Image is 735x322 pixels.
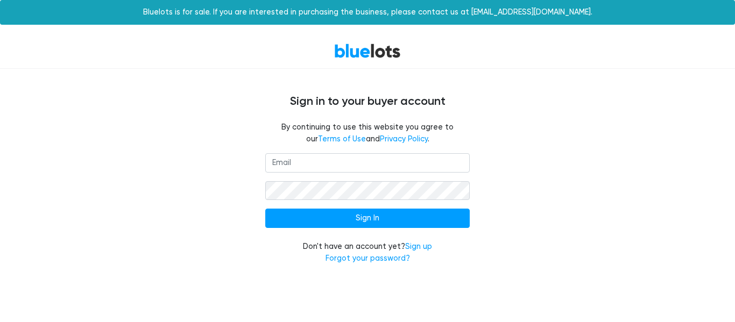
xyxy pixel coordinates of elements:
a: Terms of Use [318,134,366,144]
input: Email [265,153,470,173]
input: Sign In [265,209,470,228]
a: Privacy Policy [380,134,428,144]
h4: Sign in to your buyer account [45,95,690,109]
fieldset: By continuing to use this website you agree to our and . [265,121,470,145]
a: Sign up [405,242,432,251]
a: Forgot your password? [326,254,410,263]
a: BlueLots [334,43,401,59]
div: Don't have an account yet? [265,241,470,264]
